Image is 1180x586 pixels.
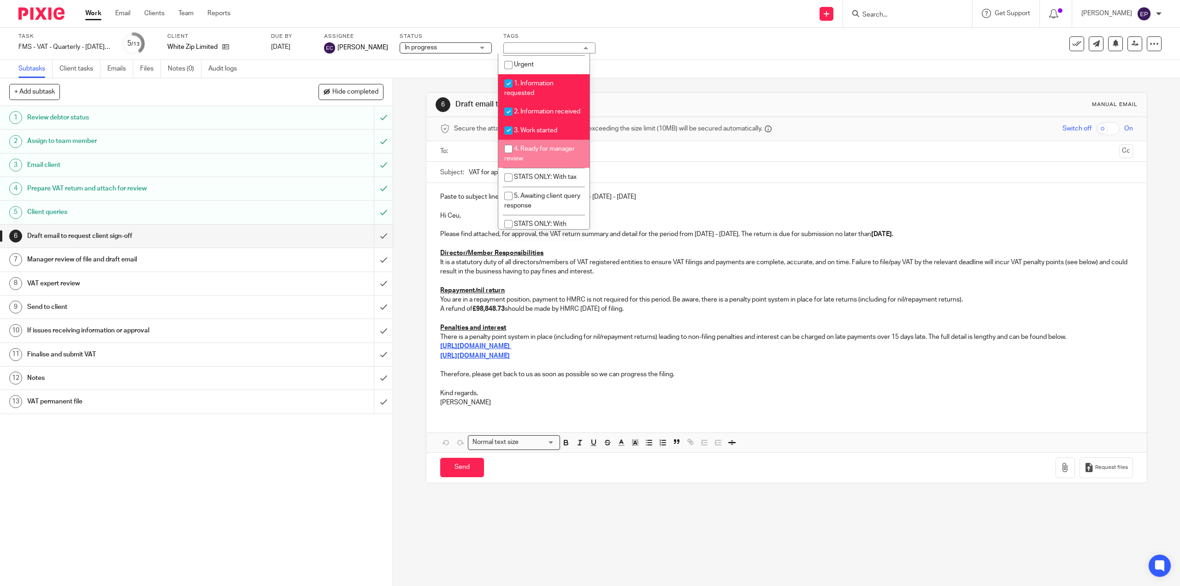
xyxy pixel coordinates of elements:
[27,300,252,314] h1: Send to client
[9,395,22,408] div: 13
[440,147,450,156] label: To:
[18,42,111,52] div: FMS - VAT - Quarterly - [DATE] - [DATE]
[440,398,1133,407] p: [PERSON_NAME]
[472,306,505,312] strong: £98,848.73
[440,389,1133,398] p: Kind regards,
[440,230,1133,239] p: Please find attached, for approval, the VAT return summary and detail for the period from [DATE] ...
[18,42,111,52] div: FMS - VAT - Quarterly - May - July, 2025
[9,159,22,172] div: 3
[27,277,252,290] h1: VAT expert review
[9,84,60,100] button: + Add subtask
[208,60,244,78] a: Audit logs
[27,229,252,243] h1: Draft email to request client sign-off
[514,61,534,68] span: Urgent
[400,33,492,40] label: Status
[27,371,252,385] h1: Notes
[9,348,22,361] div: 11
[440,370,1133,379] p: Therefore, please get back to us as soon as possible so we can progress the filing.
[27,348,252,361] h1: Finalise and submit VAT
[871,231,893,237] strong: [DATE].
[440,192,1133,201] p: Paste to subject line: White Zip Limited - VAT return - [DATE] - [DATE]
[440,295,1133,304] p: You are in a repayment position, payment to HMRC is not required for this period. Be aware, there...
[27,253,252,266] h1: Manager review of file and draft email
[107,60,133,78] a: Emails
[440,353,510,359] a: [URL][DOMAIN_NAME]
[1081,9,1132,18] p: [PERSON_NAME]
[27,111,252,124] h1: Review debtor status
[440,250,543,256] u: Director/Member Responsibilities
[319,84,383,100] button: Hide completed
[115,9,130,18] a: Email
[9,372,22,385] div: 12
[1137,6,1151,21] img: svg%3E
[1092,101,1138,108] div: Manual email
[503,33,596,40] label: Tags
[85,9,101,18] a: Work
[440,258,1133,277] p: It is a statutory duty of all directors/members of VAT registered entities to ensure VAT filings ...
[59,60,100,78] a: Client tasks
[27,134,252,148] h1: Assign to team member
[144,9,165,18] a: Clients
[454,124,762,133] span: Secure the attachments in this message. Files exceeding the size limit (10MB) will be secured aut...
[127,38,140,49] div: 5
[324,42,335,53] img: svg%3E
[27,158,252,172] h1: Email client
[9,206,22,219] div: 5
[436,97,450,112] div: 6
[271,44,290,50] span: [DATE]
[440,325,506,331] u: Penalties and interest
[167,42,218,52] p: White Zip Limited
[995,10,1030,17] span: Get Support
[504,80,554,96] span: 1. Information requested
[9,230,22,243] div: 6
[405,44,437,51] span: In progress
[9,182,22,195] div: 4
[332,89,378,96] span: Hide completed
[9,135,22,148] div: 2
[131,41,140,47] small: /13
[468,435,560,450] div: Search for option
[27,395,252,408] h1: VAT permanent file
[861,11,944,19] input: Search
[18,60,53,78] a: Subtasks
[440,168,464,177] label: Subject:
[1062,124,1091,133] span: Switch off
[178,9,194,18] a: Team
[470,438,520,447] span: Normal text size
[514,127,557,134] span: 3. Work started
[167,33,260,40] label: Client
[440,332,1133,342] p: There is a penalty point system in place (including for nil/repayment returns) leading to non-fil...
[271,33,313,40] label: Due by
[1095,464,1128,471] span: Request files
[9,277,22,290] div: 8
[1124,124,1133,133] span: On
[521,438,555,447] input: Search for option
[440,458,484,478] input: Send
[27,182,252,195] h1: Prepare VAT return and attach for review
[514,174,577,180] span: STATS ONLY: With tax
[9,253,22,266] div: 7
[9,324,22,337] div: 10
[140,60,161,78] a: Files
[324,33,388,40] label: Assignee
[9,301,22,314] div: 9
[1080,457,1133,478] button: Request files
[207,9,230,18] a: Reports
[337,43,388,52] span: [PERSON_NAME]
[440,304,1133,314] p: A refund of should be made by HMRC [DATE] of filing.
[440,211,1133,220] p: Hi Ceu,
[1119,144,1133,158] button: Cc
[504,221,566,237] span: STATS ONLY: With partner
[168,60,201,78] a: Notes (0)
[504,193,580,209] span: 5. Awaiting client query response
[27,205,252,219] h1: Client queries
[514,108,580,115] span: 2. Information received
[18,7,65,20] img: Pixie
[455,100,806,109] h1: Draft email to request client sign-off
[440,343,510,349] a: [URL][DOMAIN_NAME]
[18,33,111,40] label: Task
[27,324,252,337] h1: If issues receiving information or approval
[9,111,22,124] div: 1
